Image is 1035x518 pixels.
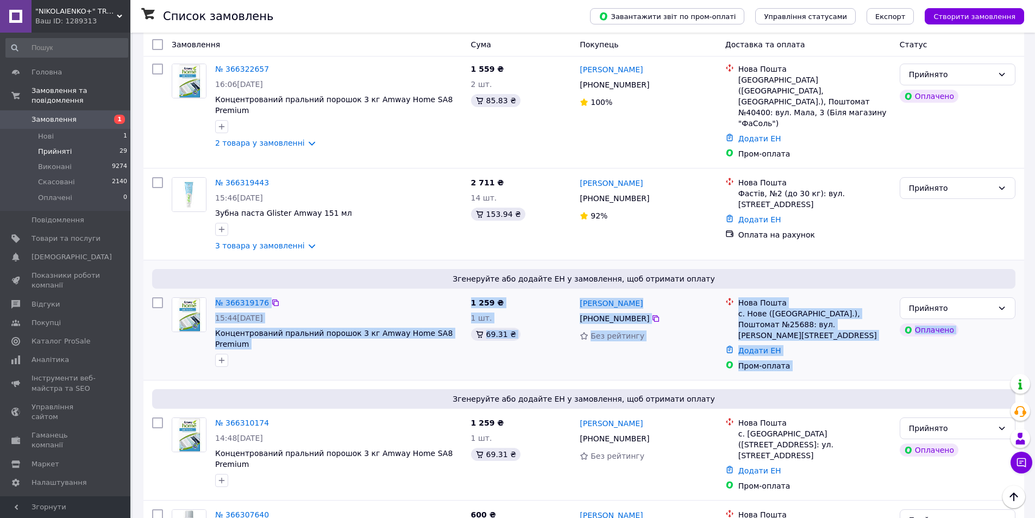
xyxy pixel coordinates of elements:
span: Каталог ProSale [32,336,90,346]
img: Фото товару [172,298,206,332]
a: 2 товара у замовленні [215,139,305,147]
button: Створити замовлення [925,8,1024,24]
span: Покупці [32,318,61,328]
span: Доставка та оплата [725,40,805,49]
button: Наверх [1002,485,1025,508]
a: Додати ЕН [738,466,781,475]
span: 14:48[DATE] [215,434,263,442]
span: Відгуки [32,299,60,309]
a: [PERSON_NAME] [580,64,643,75]
span: Завантажити звіт по пром-оплаті [599,11,736,21]
span: Аналітика [32,355,69,365]
span: Управління сайтом [32,402,101,422]
span: 16:06[DATE] [215,80,263,89]
a: [PERSON_NAME] [580,298,643,309]
span: 15:44[DATE] [215,314,263,322]
span: Покупець [580,40,618,49]
span: Маркет [32,459,59,469]
span: [PHONE_NUMBER] [580,194,649,203]
span: Створити замовлення [933,13,1015,21]
a: Концентрований пральний порошок 3 кг Amway Home SA8 Premium [215,95,453,115]
span: Замовлення та повідомлення [32,86,130,105]
span: 1 559 ₴ [471,65,504,73]
a: Фото товару [172,417,206,452]
span: 2140 [112,177,127,187]
a: Додати ЕН [738,134,781,143]
div: Прийнято [909,302,993,314]
img: Фото товару [172,418,206,452]
h1: Список замовлень [163,10,273,23]
button: Чат з покупцем [1011,452,1032,473]
span: Виконані [38,162,72,172]
span: Гаманець компанії [32,430,101,450]
span: Без рейтингу [591,452,644,460]
span: 1 шт. [471,314,492,322]
a: [PERSON_NAME] [580,418,643,429]
span: [PHONE_NUMBER] [580,80,649,89]
span: 1 259 ₴ [471,298,504,307]
span: 1 шт. [471,434,492,442]
button: Завантажити звіт по пром-оплаті [590,8,744,24]
a: Концентрований пральний порошок 3 кг Amway Home SA8 Premium [215,449,453,469]
span: Головна [32,67,62,77]
span: 0 [123,193,127,203]
div: Прийнято [909,422,993,434]
div: 69.31 ₴ [471,328,520,341]
div: Пром-оплата [738,480,891,491]
span: 9274 [112,162,127,172]
span: Без рейтингу [591,332,644,340]
a: № 366310174 [215,419,269,427]
span: Налаштування [32,478,87,488]
a: 3 товара у замовленні [215,241,305,250]
div: Нова Пошта [738,64,891,74]
span: Cума [471,40,491,49]
span: 92% [591,211,607,220]
input: Пошук [5,38,128,58]
a: Зубна паста Glister Amway 151 мл [215,209,352,217]
span: Інструменти веб-майстра та SEO [32,373,101,393]
span: 15:46[DATE] [215,194,263,202]
a: Фото товару [172,177,206,212]
a: Фото товару [172,297,206,332]
div: [GEOGRAPHIC_DATA] ([GEOGRAPHIC_DATA], [GEOGRAPHIC_DATA].), Поштомат №40400: вул. Мала, 3 (Біля ма... [738,74,891,129]
div: Нова Пошта [738,177,891,188]
span: Скасовані [38,177,75,187]
span: "NIKOLAIENKO+" TRADE COMPANY [35,7,117,16]
span: Експорт [875,13,906,21]
div: Нова Пошта [738,417,891,428]
button: Управління статусами [755,8,856,24]
a: Концентрований пральний порошок 3 кг Amway Home SA8 Premium [215,329,453,348]
span: Повідомлення [32,215,84,225]
span: Замовлення [32,115,77,124]
a: Фото товару [172,64,206,98]
a: Додати ЕН [738,346,781,355]
div: Ваш ID: 1289313 [35,16,130,26]
a: № 366319176 [215,298,269,307]
span: 1 259 ₴ [471,419,504,427]
div: Прийнято [909,68,993,80]
div: Пром-оплата [738,360,891,371]
div: Пром-оплата [738,148,891,159]
span: Оплачені [38,193,72,203]
span: 2 шт. [471,80,492,89]
div: Оплачено [900,323,958,336]
span: Прийняті [38,147,72,157]
img: Фото товару [172,178,206,211]
a: Додати ЕН [738,215,781,224]
span: [PHONE_NUMBER] [580,314,649,323]
div: 85.83 ₴ [471,94,520,107]
a: № 366319443 [215,178,269,187]
a: Створити замовлення [914,11,1024,20]
div: с. Нове ([GEOGRAPHIC_DATA].), Поштомат №25688: вул. [PERSON_NAME][STREET_ADDRESS] [738,308,891,341]
div: с. [GEOGRAPHIC_DATA] ([STREET_ADDRESS]: ул. [STREET_ADDRESS] [738,428,891,461]
button: Експорт [867,8,914,24]
span: Статус [900,40,927,49]
span: Згенеруйте або додайте ЕН у замовлення, щоб отримати оплату [156,273,1011,284]
span: 1 [114,115,125,124]
span: Товари та послуги [32,234,101,244]
span: Показники роботи компанії [32,271,101,290]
